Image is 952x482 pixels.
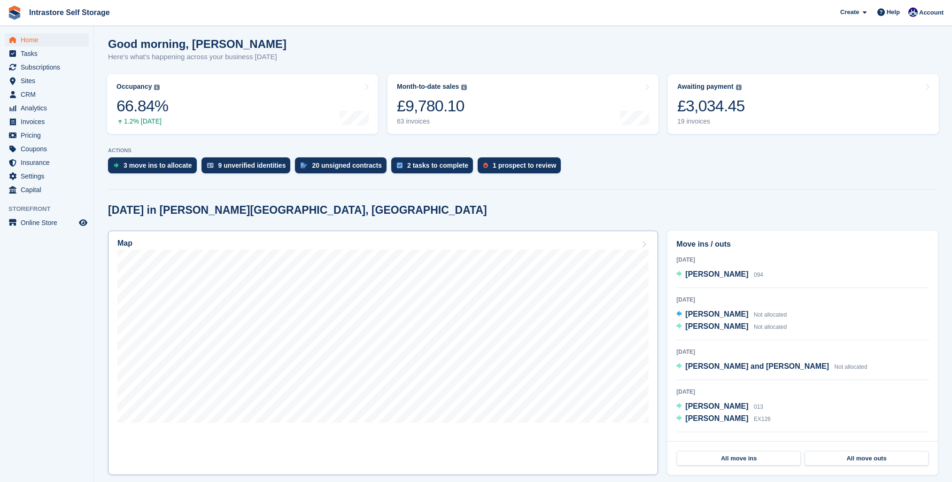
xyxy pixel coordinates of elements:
[840,8,859,17] span: Create
[805,451,929,466] a: All move outs
[685,362,829,370] span: [PERSON_NAME] and [PERSON_NAME]
[908,8,918,17] img: Mathew Tremewan
[397,117,467,125] div: 63 invoices
[919,8,944,17] span: Account
[676,295,929,304] div: [DATE]
[21,142,77,155] span: Coupons
[77,217,89,228] a: Preview store
[21,101,77,115] span: Analytics
[301,163,307,168] img: contract_signature_icon-13c848040528278c33f63329250d36e43548de30e8caae1d1a13099fd9432cc5.svg
[387,74,658,134] a: Month-to-date sales £9,780.10 63 invoices
[5,183,89,196] a: menu
[108,157,201,178] a: 3 move ins to allocate
[676,440,929,448] div: [DATE]
[397,163,402,168] img: task-75834270c22a3079a89374b754ae025e5fb1db73e45f91037f5363f120a921f8.svg
[295,157,391,178] a: 20 unsigned contracts
[201,157,295,178] a: 9 unverified identities
[835,364,867,370] span: Not allocated
[754,404,763,410] span: 013
[397,83,459,91] div: Month-to-date sales
[5,129,89,142] a: menu
[21,156,77,169] span: Insurance
[116,96,168,116] div: 66.84%
[676,256,929,264] div: [DATE]
[676,401,763,413] a: [PERSON_NAME] 013
[21,74,77,87] span: Sites
[677,451,801,466] a: All move ins
[677,96,745,116] div: £3,034.45
[5,74,89,87] a: menu
[5,88,89,101] a: menu
[754,324,787,330] span: Not allocated
[493,162,556,169] div: 1 prospect to review
[676,361,867,373] a: [PERSON_NAME] and [PERSON_NAME] Not allocated
[5,47,89,60] a: menu
[312,162,382,169] div: 20 unsigned contracts
[668,74,939,134] a: Awaiting payment £3,034.45 19 invoices
[754,311,787,318] span: Not allocated
[8,204,93,214] span: Storefront
[391,157,478,178] a: 2 tasks to complete
[108,148,938,154] p: ACTIONS
[483,163,488,168] img: prospect-51fa495bee0391a8d652442698ab0144808aea92771e9ea1ae160a38d050c398.svg
[676,269,763,281] a: [PERSON_NAME] 094
[117,239,132,248] h2: Map
[108,52,286,62] p: Here's what's happening across your business [DATE]
[21,47,77,60] span: Tasks
[21,129,77,142] span: Pricing
[25,5,114,20] a: Intrastore Self Storage
[21,183,77,196] span: Capital
[21,33,77,47] span: Home
[407,162,468,169] div: 2 tasks to complete
[677,117,745,125] div: 19 invoices
[676,388,929,396] div: [DATE]
[21,88,77,101] span: CRM
[5,115,89,128] a: menu
[5,156,89,169] a: menu
[8,6,22,20] img: stora-icon-8386f47178a22dfd0bd8f6a31ec36ba5ce8667c1dd55bd0f319d3a0aa187defe.svg
[108,231,658,475] a: Map
[676,309,787,321] a: [PERSON_NAME] Not allocated
[478,157,565,178] a: 1 prospect to review
[116,117,168,125] div: 1.2% [DATE]
[754,416,771,422] span: EX126
[116,83,152,91] div: Occupancy
[676,239,929,250] h2: Move ins / outs
[685,322,748,330] span: [PERSON_NAME]
[736,85,742,90] img: icon-info-grey-7440780725fd019a000dd9b08b2336e03edf1995a4989e88bcd33f0948082b44.svg
[5,33,89,47] a: menu
[5,61,89,74] a: menu
[124,162,192,169] div: 3 move ins to allocate
[754,272,763,278] span: 094
[676,413,771,425] a: [PERSON_NAME] EX126
[218,162,286,169] div: 9 unverified identities
[154,85,160,90] img: icon-info-grey-7440780725fd019a000dd9b08b2336e03edf1995a4989e88bcd33f0948082b44.svg
[207,163,214,168] img: verify_identity-adf6edd0f0f0b5bbfe63781bf79b02c33cf7c696d77639b501bdc392416b5a36.svg
[21,115,77,128] span: Invoices
[461,85,467,90] img: icon-info-grey-7440780725fd019a000dd9b08b2336e03edf1995a4989e88bcd33f0948082b44.svg
[5,142,89,155] a: menu
[108,204,487,217] h2: [DATE] in [PERSON_NAME][GEOGRAPHIC_DATA], [GEOGRAPHIC_DATA]
[108,38,286,50] h1: Good morning, [PERSON_NAME]
[5,170,89,183] a: menu
[685,402,748,410] span: [PERSON_NAME]
[5,216,89,229] a: menu
[397,96,467,116] div: £9,780.10
[21,170,77,183] span: Settings
[685,270,748,278] span: [PERSON_NAME]
[107,74,378,134] a: Occupancy 66.84% 1.2% [DATE]
[887,8,900,17] span: Help
[21,216,77,229] span: Online Store
[676,348,929,356] div: [DATE]
[677,83,734,91] div: Awaiting payment
[676,321,787,333] a: [PERSON_NAME] Not allocated
[685,310,748,318] span: [PERSON_NAME]
[21,61,77,74] span: Subscriptions
[114,163,119,168] img: move_ins_to_allocate_icon-fdf77a2bb77ea45bf5b3d319d69a93e2d87916cf1d5bf7949dd705db3b84f3ca.svg
[685,414,748,422] span: [PERSON_NAME]
[5,101,89,115] a: menu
